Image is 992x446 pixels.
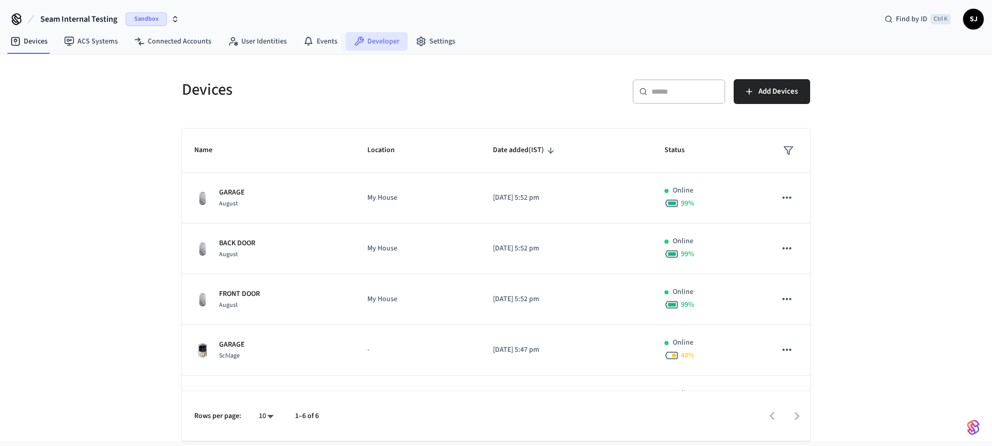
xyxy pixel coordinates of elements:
p: GARAGE [219,187,245,198]
p: Online [673,236,693,247]
span: 99 % [681,300,694,310]
a: ACS Systems [56,32,126,51]
span: SJ [964,10,983,28]
h5: Devices [182,79,490,100]
img: August Wifi Smart Lock 3rd Gen, Silver, Front [194,241,211,257]
div: Find by IDCtrl K [876,10,959,28]
span: Schlage [219,351,240,360]
div: 10 [254,409,278,424]
p: My House [367,192,468,203]
a: Settings [408,32,463,51]
p: My House [367,243,468,254]
p: Online [673,337,693,348]
a: Events [295,32,346,51]
p: My House [367,294,468,305]
p: [DATE] 5:52 pm [493,243,639,254]
a: Connected Accounts [126,32,220,51]
span: Sandbox [126,12,167,26]
span: 99 % [681,249,694,259]
span: Find by ID [896,14,927,24]
button: SJ [963,9,984,29]
p: [DATE] 5:47 pm [493,345,639,355]
img: Schlage Sense Smart Deadbolt with Camelot Trim, Front [194,342,211,359]
a: User Identities [220,32,295,51]
p: Rows per page: [194,411,241,422]
span: August [219,250,238,259]
span: Date added(IST) [493,142,557,158]
span: August [219,301,238,309]
p: Online [673,388,693,399]
span: August [219,199,238,208]
p: [DATE] 5:52 pm [493,294,639,305]
p: GARAGE [219,339,245,350]
span: 99 % [681,198,694,209]
span: Status [664,142,698,158]
button: Add Devices [734,79,810,104]
span: Name [194,142,226,158]
span: Ctrl K [931,14,951,24]
span: Seam Internal Testing [40,13,117,25]
p: FRONT DOOR [219,289,260,300]
p: - [367,345,468,355]
img: SeamLogoGradient.69752ec5.svg [967,419,980,436]
p: Online [673,287,693,298]
span: Location [367,142,408,158]
p: Online [673,185,693,196]
p: BACK DOOR [219,390,255,401]
p: [DATE] 5:52 pm [493,192,639,203]
a: Developer [346,32,408,51]
img: August Wifi Smart Lock 3rd Gen, Silver, Front [194,190,211,206]
img: August Wifi Smart Lock 3rd Gen, Silver, Front [194,291,211,308]
p: 1–6 of 6 [295,411,319,422]
span: Add Devices [758,85,798,98]
p: BACK DOOR [219,238,255,249]
span: 48 % [681,350,694,361]
a: Devices [2,32,56,51]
